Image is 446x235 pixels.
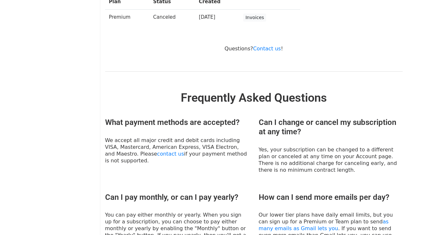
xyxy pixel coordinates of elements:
[105,137,249,164] p: We accept all major credit and debit cards including VISA, Mastercard, American Express, VISA Ele...
[105,9,149,26] td: Premium
[105,45,403,52] p: Questions? !
[157,151,184,157] a: contact us
[105,118,249,127] h3: What payment methods are accepted?
[243,14,266,22] a: Invoices
[105,91,403,105] h2: Frequently Asked Questions
[253,46,281,52] a: Contact us
[259,118,403,137] h3: Can I change or cancel my subscription at any time?
[149,9,195,26] td: Canceled
[105,193,249,202] h3: Can I pay monthly, or can I pay yearly?
[259,146,403,173] p: Yes, your subscription can be changed to a different plan or canceled at any time on your Account...
[195,9,239,26] td: [DATE]
[414,204,446,235] iframe: Chat Widget
[259,219,389,231] a: as many emails as Gmail lets you
[259,193,403,202] h3: How can I send more emails per day?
